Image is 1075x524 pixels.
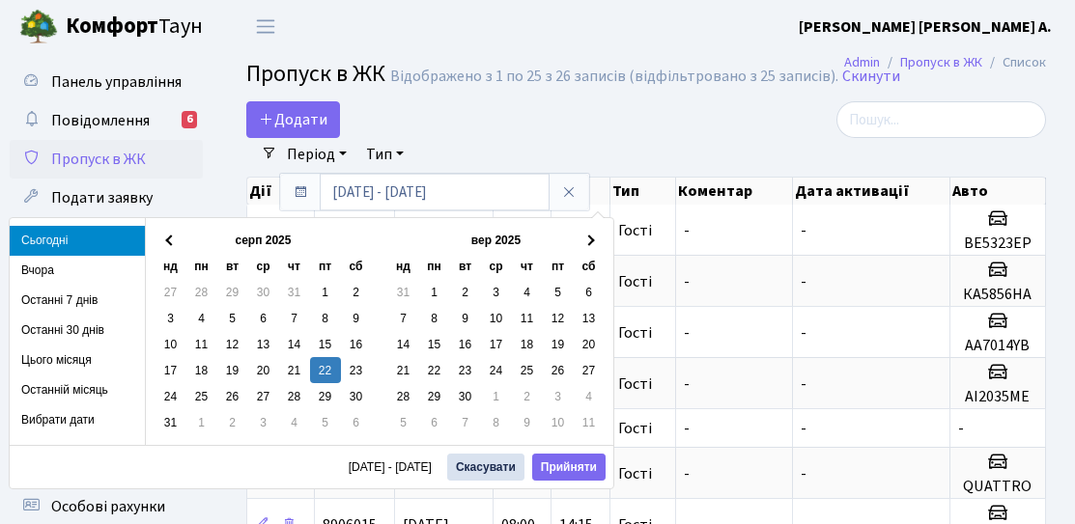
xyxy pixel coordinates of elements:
[186,357,217,383] td: 18
[217,331,248,357] td: 12
[341,305,372,331] td: 9
[217,383,248,409] td: 26
[958,286,1037,304] h5: КА5856НА
[450,279,481,305] td: 2
[419,279,450,305] td: 1
[51,71,182,93] span: Панель управління
[310,331,341,357] td: 15
[310,357,341,383] td: 22
[388,409,419,435] td: 5
[182,111,197,128] div: 6
[390,68,838,86] div: Відображено з 1 по 25 з 26 записів (відфільтровано з 25 записів).
[246,101,340,138] a: Додати
[217,279,248,305] td: 29
[279,138,354,171] a: Період
[247,178,315,205] th: Дії
[481,409,512,435] td: 8
[349,461,439,473] span: [DATE] - [DATE]
[19,8,58,46] img: logo.png
[248,383,279,409] td: 27
[618,376,652,392] span: Гості
[842,68,900,86] a: Скинути
[618,223,652,238] span: Гості
[341,409,372,435] td: 6
[574,357,605,383] td: 27
[156,357,186,383] td: 17
[186,305,217,331] td: 4
[259,109,327,130] span: Додати
[248,409,279,435] td: 3
[512,331,543,357] td: 18
[10,101,203,140] a: Повідомлення6
[574,279,605,305] td: 6
[481,383,512,409] td: 1
[10,286,145,316] li: Останні 7 днів
[618,466,652,482] span: Гості
[799,16,1052,38] b: [PERSON_NAME] [PERSON_NAME] А.
[684,322,690,344] span: -
[341,331,372,357] td: 16
[419,253,450,279] th: пн
[574,409,605,435] td: 11
[801,322,806,344] span: -
[186,331,217,357] td: 11
[450,253,481,279] th: вт
[419,409,450,435] td: 6
[341,357,372,383] td: 23
[51,496,165,517] span: Особові рахунки
[801,220,806,241] span: -
[684,373,690,395] span: -
[958,337,1037,355] h5: АА7014YB
[341,279,372,305] td: 2
[341,253,372,279] th: сб
[450,383,481,409] td: 30
[512,383,543,409] td: 2
[310,409,341,435] td: 5
[543,409,574,435] td: 10
[10,63,203,101] a: Панель управління
[241,11,290,42] button: Переключити навігацію
[10,405,145,435] li: Вибрати дати
[388,357,419,383] td: 21
[156,305,186,331] td: 3
[481,253,512,279] th: ср
[543,357,574,383] td: 26
[217,253,248,279] th: вт
[388,279,419,305] td: 31
[388,253,419,279] th: нд
[66,11,203,43] span: Таун
[10,140,203,179] a: Пропуск в ЖК
[419,357,450,383] td: 22
[481,305,512,331] td: 10
[512,305,543,331] td: 11
[950,178,1046,205] th: Авто
[450,331,481,357] td: 16
[450,357,481,383] td: 23
[10,179,203,217] a: Подати заявку
[958,388,1037,406] h5: АІ2035МЕ
[574,383,605,409] td: 4
[543,253,574,279] th: пт
[156,409,186,435] td: 31
[310,279,341,305] td: 1
[982,52,1046,73] li: Список
[793,178,950,205] th: Дата активації
[618,421,652,436] span: Гості
[341,383,372,409] td: 30
[815,42,1075,83] nav: breadcrumb
[958,418,964,439] span: -
[684,220,690,241] span: -
[958,234,1037,253] h5: ВЕ5323ЕР
[248,279,279,305] td: 30
[512,357,543,383] td: 25
[156,331,186,357] td: 10
[248,357,279,383] td: 20
[186,253,217,279] th: пн
[684,463,690,484] span: -
[844,52,880,72] a: Admin
[279,409,310,435] td: 4
[10,375,145,405] li: Останній місяць
[310,253,341,279] th: пт
[481,357,512,383] td: 24
[610,178,677,205] th: Тип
